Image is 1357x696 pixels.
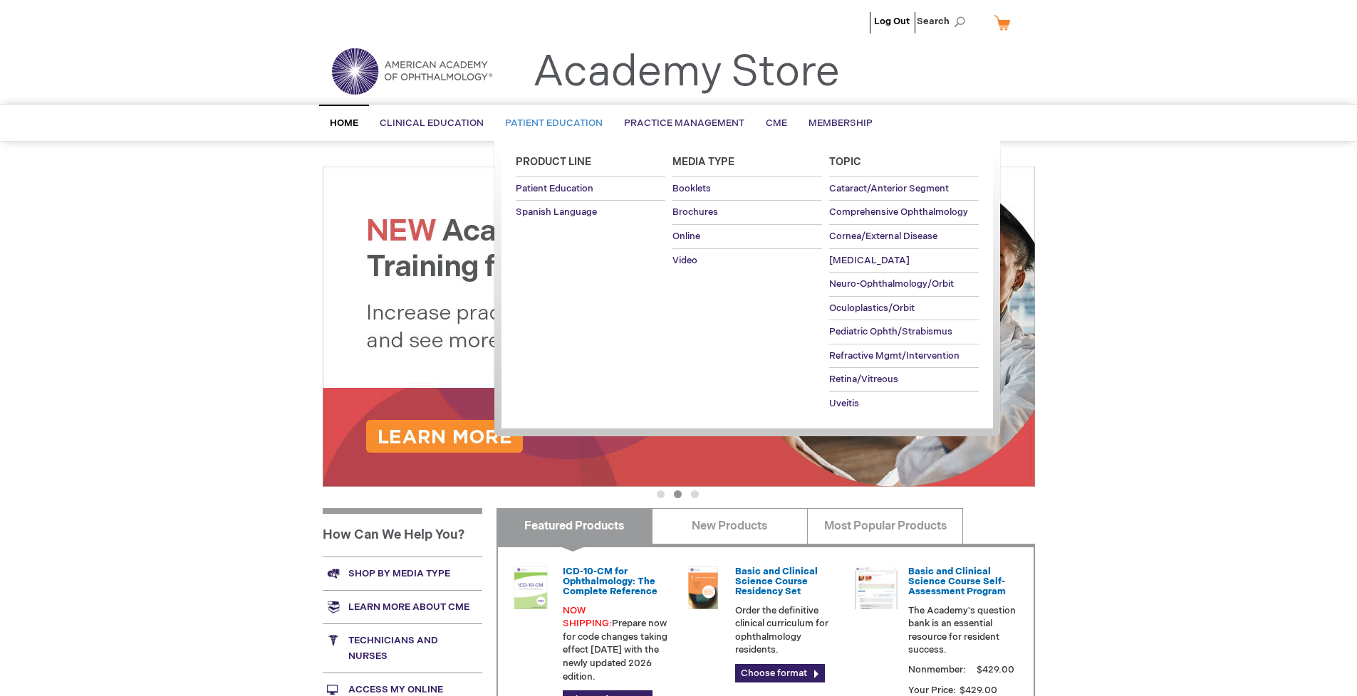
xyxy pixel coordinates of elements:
[908,566,1006,598] a: Basic and Clinical Science Course Self-Assessment Program
[917,7,971,36] span: Search
[735,664,825,682] a: Choose format
[908,661,966,679] strong: Nonmember:
[323,590,482,623] a: Learn more about CME
[908,604,1017,657] p: The Academy's question bank is an essential resource for resident success.
[735,604,843,657] p: Order the definitive clinical curriculum for ophthalmology residents.
[829,278,954,290] span: Neuro-Ophthalmology/Orbit
[380,117,484,129] span: Clinical Education
[652,508,808,544] a: New Products
[829,350,960,362] span: Refractive Mgmt/Intervention
[533,47,840,98] a: Academy Store
[672,255,697,266] span: Video
[509,566,552,609] img: 0120008u_42.png
[505,117,603,129] span: Patient Education
[563,605,612,630] font: NOW SHIPPING:
[516,156,591,168] span: Product Line
[691,490,699,498] button: 3 of 3
[672,183,711,194] span: Booklets
[323,623,482,673] a: Technicians and nurses
[516,206,597,218] span: Spanish Language
[674,490,682,498] button: 2 of 3
[657,490,665,498] button: 1 of 3
[855,566,898,609] img: bcscself_20.jpg
[829,156,861,168] span: Topic
[496,508,652,544] a: Featured Products
[829,231,937,242] span: Cornea/External Disease
[829,302,915,314] span: Oculoplastics/Orbit
[682,566,724,609] img: 02850963u_47.png
[563,566,657,598] a: ICD-10-CM for Ophthalmology: The Complete Reference
[735,566,818,598] a: Basic and Clinical Science Course Residency Set
[829,255,910,266] span: [MEDICAL_DATA]
[974,664,1017,675] span: $429.00
[807,508,963,544] a: Most Popular Products
[829,326,952,337] span: Pediatric Ophth/Strabismus
[330,117,358,129] span: Home
[958,685,999,696] span: $429.00
[829,206,968,218] span: Comprehensive Ophthalmology
[624,117,744,129] span: Practice Management
[563,604,671,683] p: Prepare now for code changes taking effect [DATE] with the newly updated 2026 edition.
[323,508,482,557] h1: How Can We Help You?
[874,16,910,27] a: Log Out
[672,156,734,168] span: Media Type
[829,398,859,409] span: Uveitis
[323,557,482,590] a: Shop by media type
[766,117,787,129] span: CME
[809,117,873,129] span: Membership
[516,183,593,194] span: Patient Education
[829,374,898,385] span: Retina/Vitreous
[672,231,700,242] span: Online
[672,206,718,218] span: Brochures
[908,685,956,696] strong: Your Price:
[829,183,949,194] span: Cataract/Anterior Segment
